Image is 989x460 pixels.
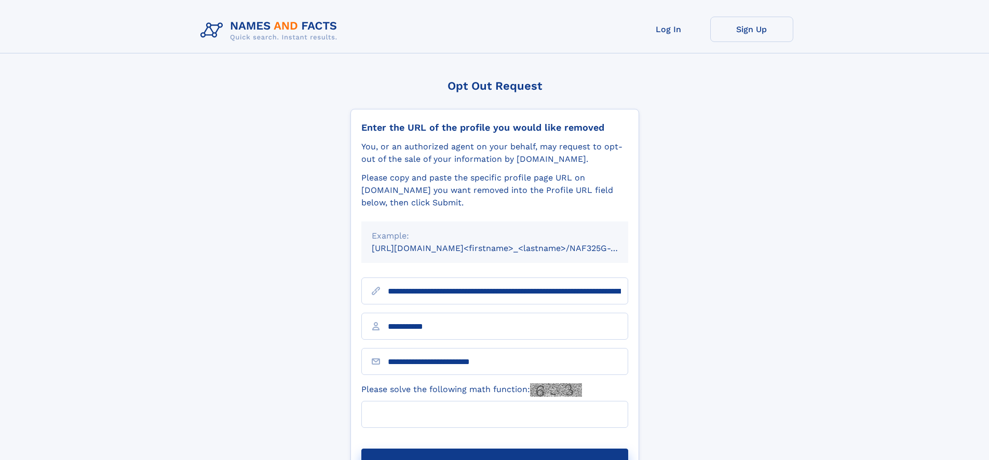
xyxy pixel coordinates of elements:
[361,383,582,397] label: Please solve the following math function:
[361,141,628,165] div: You, or an authorized agent on your behalf, may request to opt-out of the sale of your informatio...
[372,230,618,242] div: Example:
[710,17,793,42] a: Sign Up
[350,79,639,92] div: Opt Out Request
[627,17,710,42] a: Log In
[372,243,648,253] small: [URL][DOMAIN_NAME]<firstname>_<lastname>/NAF325G-xxxxxxxx
[361,122,628,133] div: Enter the URL of the profile you would like removed
[196,17,346,45] img: Logo Names and Facts
[361,172,628,209] div: Please copy and paste the specific profile page URL on [DOMAIN_NAME] you want removed into the Pr...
